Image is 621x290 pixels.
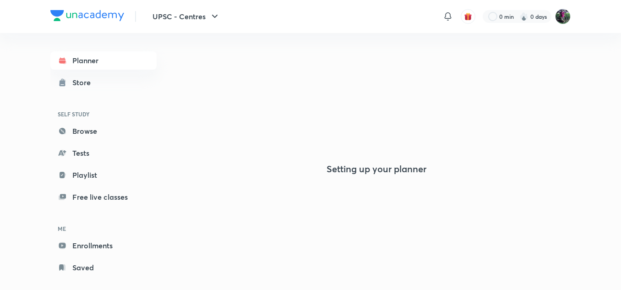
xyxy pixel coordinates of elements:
[50,73,157,92] a: Store
[50,188,157,206] a: Free live classes
[555,9,571,24] img: Ravishekhar Kumar
[50,221,157,236] h6: ME
[461,9,475,24] button: avatar
[50,236,157,255] a: Enrollments
[327,164,426,175] h4: Setting up your planner
[50,144,157,162] a: Tests
[464,12,472,21] img: avatar
[50,166,157,184] a: Playlist
[50,122,157,140] a: Browse
[50,106,157,122] h6: SELF STUDY
[50,10,124,21] img: Company Logo
[50,258,157,277] a: Saved
[50,10,124,23] a: Company Logo
[50,51,157,70] a: Planner
[147,7,226,26] button: UPSC - Centres
[72,77,96,88] div: Store
[519,12,528,21] img: streak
